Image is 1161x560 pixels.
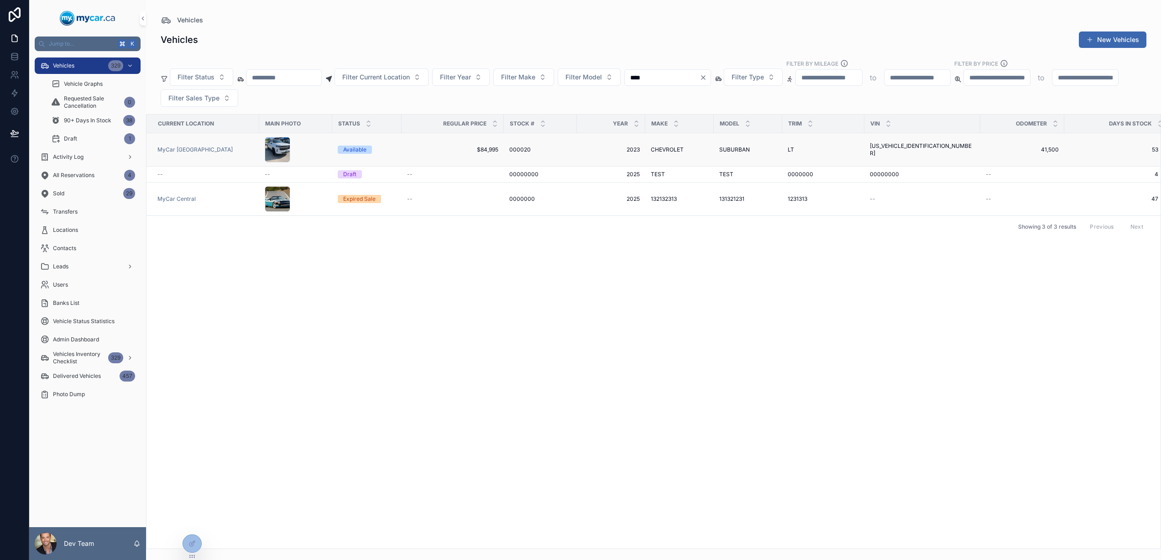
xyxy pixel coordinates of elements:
[719,171,733,178] span: TEST
[651,171,665,178] span: TEST
[786,59,838,68] label: Filter By Mileage
[35,149,141,165] a: Activity Log
[177,16,203,25] span: Vehicles
[161,15,203,26] a: Vehicles
[35,277,141,293] a: Users
[161,33,198,46] h1: Vehicles
[35,350,141,366] a: Vehicles Inventory Checklist329
[158,120,214,127] span: Current Location
[157,195,254,203] a: MyCar Central
[870,142,975,157] a: [US_VEHICLE_IDENTIFICATION_NUMBER]
[407,146,498,153] span: $84,995
[1109,120,1152,127] span: Days In Stock
[582,146,640,153] a: 2023
[510,120,534,127] span: Stock #
[35,386,141,403] a: Photo Dump
[565,73,602,82] span: Filter Model
[870,72,877,83] p: to
[986,146,1059,153] a: 41,500
[986,171,1059,178] a: --
[129,40,136,47] span: K
[719,195,744,203] span: 131321231
[1079,31,1146,48] button: New Vehicles
[157,146,254,153] a: MyCar [GEOGRAPHIC_DATA]
[788,171,813,178] span: 0000000
[720,120,739,127] span: Model
[788,195,807,203] span: 1231313
[53,299,79,307] span: Banks List
[53,226,78,234] span: Locations
[170,68,233,86] button: Select Button
[338,195,396,203] a: Expired Sale
[124,170,135,181] div: 4
[509,195,571,203] a: 0000000
[954,59,998,68] label: FILTER BY PRICE
[35,331,141,348] a: Admin Dashboard
[870,195,875,203] span: --
[613,120,628,127] span: Year
[788,120,802,127] span: Trim
[53,281,68,288] span: Users
[343,170,356,178] div: Draft
[719,195,777,203] a: 131321231
[46,94,141,110] a: Requested Sale Cancellation0
[108,60,123,71] div: 329
[493,68,554,86] button: Select Button
[157,195,196,203] a: MyCar Central
[60,11,115,26] img: App logo
[35,295,141,311] a: Banks List
[46,112,141,129] a: 90+ Days In Stock38
[651,195,708,203] a: 132132313
[788,146,794,153] span: LT
[161,89,238,107] button: Select Button
[53,190,64,197] span: Sold
[53,153,84,161] span: Activity Log
[582,171,640,178] a: 2025
[49,40,114,47] span: Jump to...
[343,146,366,154] div: Available
[407,195,413,203] span: --
[651,146,708,153] a: CHEVROLET
[870,195,975,203] a: --
[1065,195,1158,203] a: 47
[64,80,103,88] span: Vehicle Graphs
[64,95,120,110] span: Requested Sale Cancellation
[342,73,410,82] span: Filter Current Location
[157,171,163,178] span: --
[1065,171,1158,178] a: 4
[108,352,123,363] div: 329
[443,120,486,127] span: Regular Price
[35,58,141,74] a: Vehicles329
[788,171,859,178] a: 0000000
[651,171,708,178] a: TEST
[1065,146,1158,153] a: 53
[35,185,141,202] a: Sold29
[53,62,74,69] span: Vehicles
[870,171,899,178] span: 00000000
[986,171,991,178] span: --
[64,117,111,124] span: 90+ Days In Stock
[338,120,360,127] span: Status
[35,167,141,183] a: All Reservations4
[1016,120,1047,127] span: Odometer
[343,195,376,203] div: Expired Sale
[651,146,684,153] span: CHEVROLET
[35,37,141,51] button: Jump to...K
[651,195,677,203] span: 132132313
[719,146,750,153] span: SUBURBAN
[509,146,571,153] a: 000020
[53,172,94,179] span: All Reservations
[265,171,270,178] span: --
[509,171,571,178] a: 00000000
[724,68,783,86] button: Select Button
[265,171,327,178] a: --
[501,73,535,82] span: Filter Make
[123,188,135,199] div: 29
[53,245,76,252] span: Contacts
[788,195,859,203] a: 1231313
